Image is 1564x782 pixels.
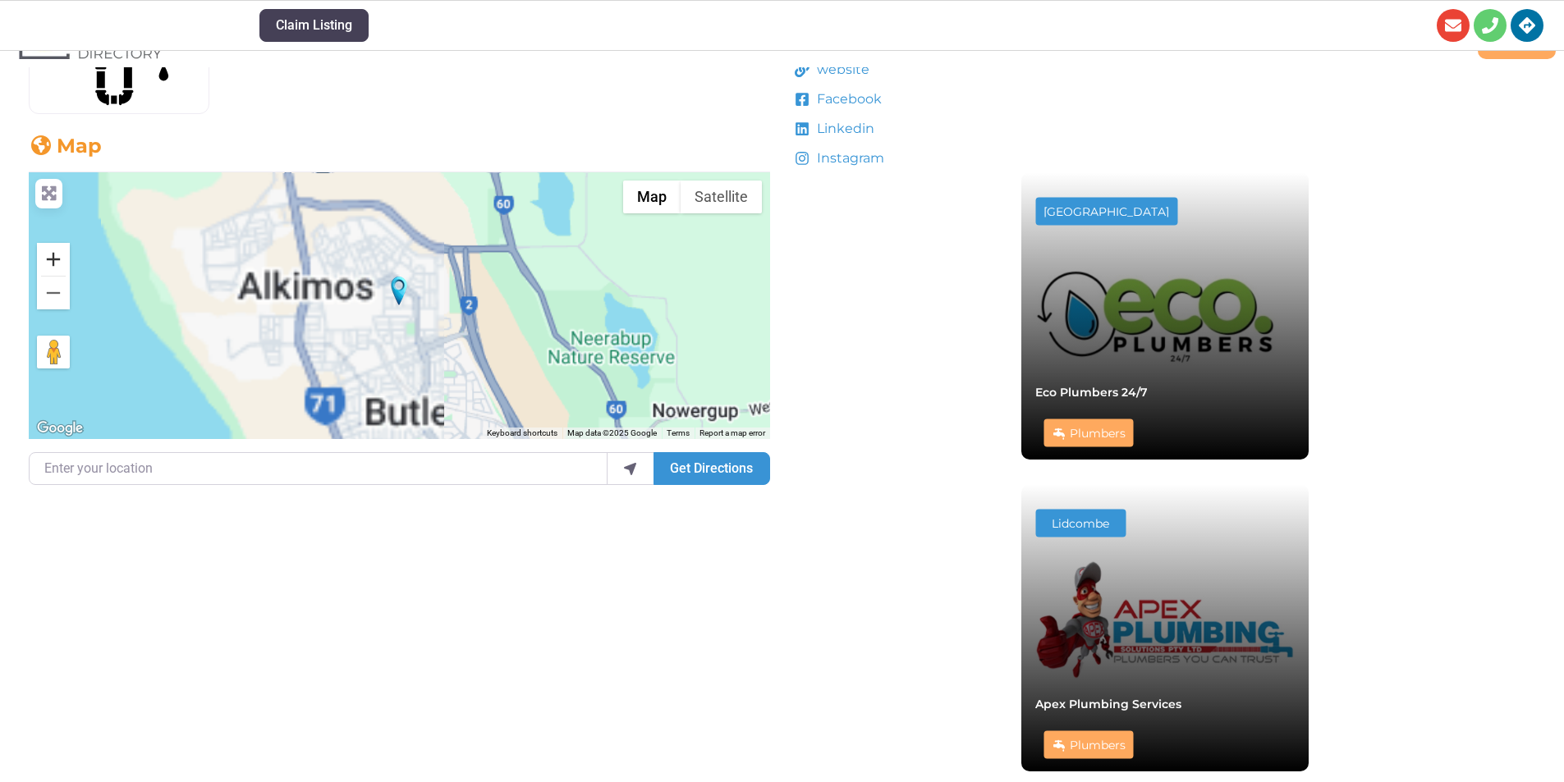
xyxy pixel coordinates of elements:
[1070,426,1126,441] a: Plumbers
[259,9,369,42] button: Claim Listing
[391,277,407,305] div: Jindee Plumbing and Gas Pty Ltd
[37,336,70,368] button: Drag Pegman onto the map to open Street View
[654,452,769,485] button: Get Directions
[567,428,657,437] span: Map data ©2025 Google
[813,119,874,139] span: Linkedin
[681,181,762,213] button: Show satellite imagery
[29,134,102,158] a: Map
[1035,697,1181,711] a: Apex Plumbing Services
[813,149,884,168] span: Instagram
[1043,206,1169,217] div: [GEOGRAPHIC_DATA]
[33,418,87,439] img: Google
[623,181,681,213] button: Show street map
[813,89,882,109] span: Facebook
[29,452,608,485] input: Enter your location
[667,428,690,437] a: Terms (opens in new tab)
[37,243,70,276] button: Zoom in
[699,428,765,437] a: Report a map error
[607,452,654,485] div: use my location
[487,428,557,439] button: Keyboard shortcuts
[1035,385,1148,400] a: Eco Plumbers 24/7
[813,60,869,80] span: website
[1070,738,1126,752] a: Plumbers
[37,277,70,309] button: Zoom out
[1043,518,1117,529] div: Lidcombe
[33,418,87,439] a: Open this area in Google Maps (opens a new window)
